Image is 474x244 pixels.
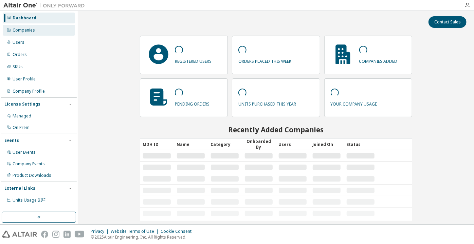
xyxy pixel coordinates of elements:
div: External Links [4,186,35,191]
div: Privacy [91,229,111,234]
img: linkedin.svg [63,231,71,238]
div: License Settings [4,101,40,107]
img: Altair One [3,2,88,9]
div: Product Downloads [13,173,51,178]
p: © 2025 Altair Engineering, Inc. All Rights Reserved. [91,234,196,240]
div: Category [211,139,239,150]
div: SKUs [13,64,23,70]
div: On Prem [13,125,30,130]
div: Status [346,139,375,150]
div: Name [177,139,205,150]
div: Orders [13,52,27,57]
p: pending orders [175,99,209,107]
div: Companies [13,27,35,33]
img: youtube.svg [75,231,85,238]
div: Cookie Consent [161,229,196,234]
p: units purchased this year [238,99,296,107]
div: Website Terms of Use [111,229,161,234]
div: Onboarded By [244,138,273,150]
p: companies added [359,56,398,64]
img: instagram.svg [52,231,59,238]
button: Contact Sales [429,16,467,28]
div: Company Events [13,161,45,167]
div: Events [4,138,19,143]
div: Managed [13,113,31,119]
p: registered users [175,56,212,64]
div: Company Profile [13,89,45,94]
div: MDH ID [143,139,171,150]
div: Joined On [312,139,341,150]
div: Dashboard [13,15,36,21]
p: orders placed this week [238,56,291,64]
p: your company usage [331,99,377,107]
img: altair_logo.svg [2,231,37,238]
img: facebook.svg [41,231,48,238]
div: User Profile [13,76,36,82]
div: User Events [13,150,36,155]
span: Units Usage BI [13,197,46,203]
div: Users [278,139,307,150]
div: Users [13,40,24,45]
h2: Recently Added Companies [140,125,412,134]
